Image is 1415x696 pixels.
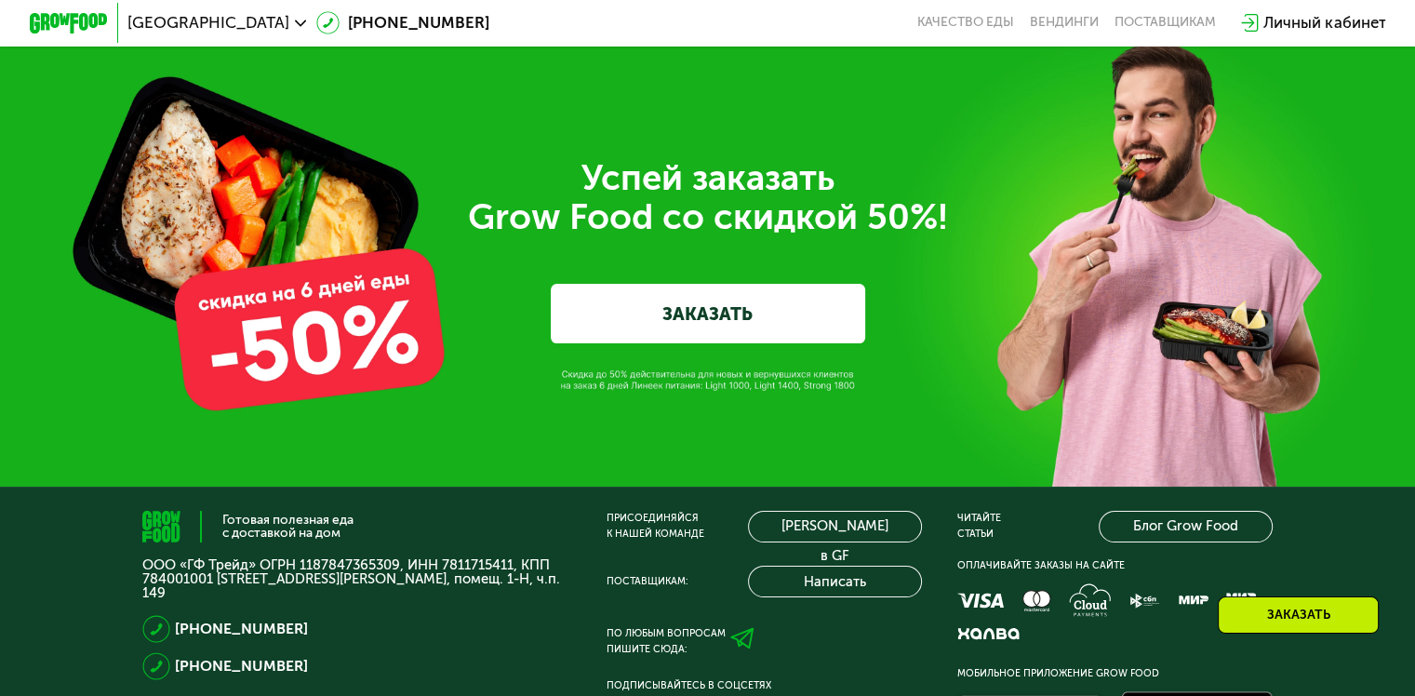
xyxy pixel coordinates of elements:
div: Поставщикам: [607,574,688,590]
p: ООО «ГФ Трейд» ОГРН 1187847365309, ИНН 7811715411, КПП 784001001 [STREET_ADDRESS][PERSON_NAME], п... [142,558,571,599]
div: Личный кабинет [1263,11,1385,34]
a: Качество еды [917,15,1014,31]
div: Присоединяйся к нашей команде [607,511,704,542]
span: [GEOGRAPHIC_DATA] [127,15,289,31]
a: [PHONE_NUMBER] [316,11,489,34]
a: Вендинги [1030,15,1099,31]
div: Мобильное приложение Grow Food [957,666,1273,682]
a: [PHONE_NUMBER] [175,617,308,640]
div: Успей заказать Grow Food со скидкой 50%! [157,158,1258,236]
div: Читайте статьи [957,511,1001,542]
div: поставщикам [1115,15,1216,31]
div: Заказать [1218,596,1379,634]
div: Оплачивайте заказы на сайте [957,558,1273,574]
button: Написать [748,566,921,597]
a: ЗАКАЗАТЬ [551,284,865,342]
div: По любым вопросам пишите сюда: [607,626,726,658]
div: Подписывайтесь в соцсетях [607,678,922,694]
div: Готовая полезная еда с доставкой на дом [222,514,354,539]
a: Блог Grow Food [1099,511,1272,542]
a: [PHONE_NUMBER] [175,654,308,677]
a: [PERSON_NAME] в GF [748,511,921,542]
